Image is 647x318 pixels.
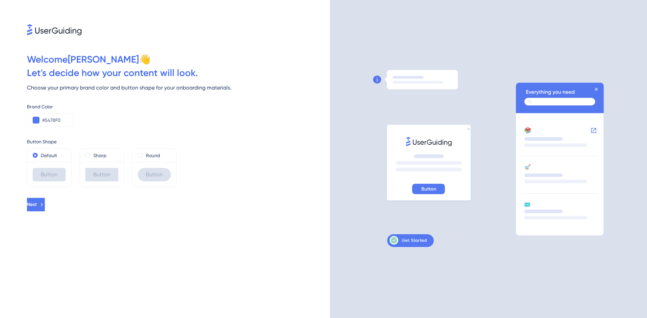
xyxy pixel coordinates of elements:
div: Button [138,168,171,181]
label: Sharp [93,151,106,160]
button: Next [27,198,45,211]
label: Round [146,151,160,160]
div: Button [33,168,66,181]
div: Brand Color [27,103,330,111]
div: Choose your primary brand color and button shape for your onboarding materials. [27,84,330,92]
span: Next [27,201,37,209]
label: Default [41,151,57,160]
div: Button Shape [27,138,330,146]
div: Welcome [PERSON_NAME] 👋 [27,53,330,66]
div: Button [85,168,118,181]
div: Let ' s decide how your content will look. [27,66,330,80]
